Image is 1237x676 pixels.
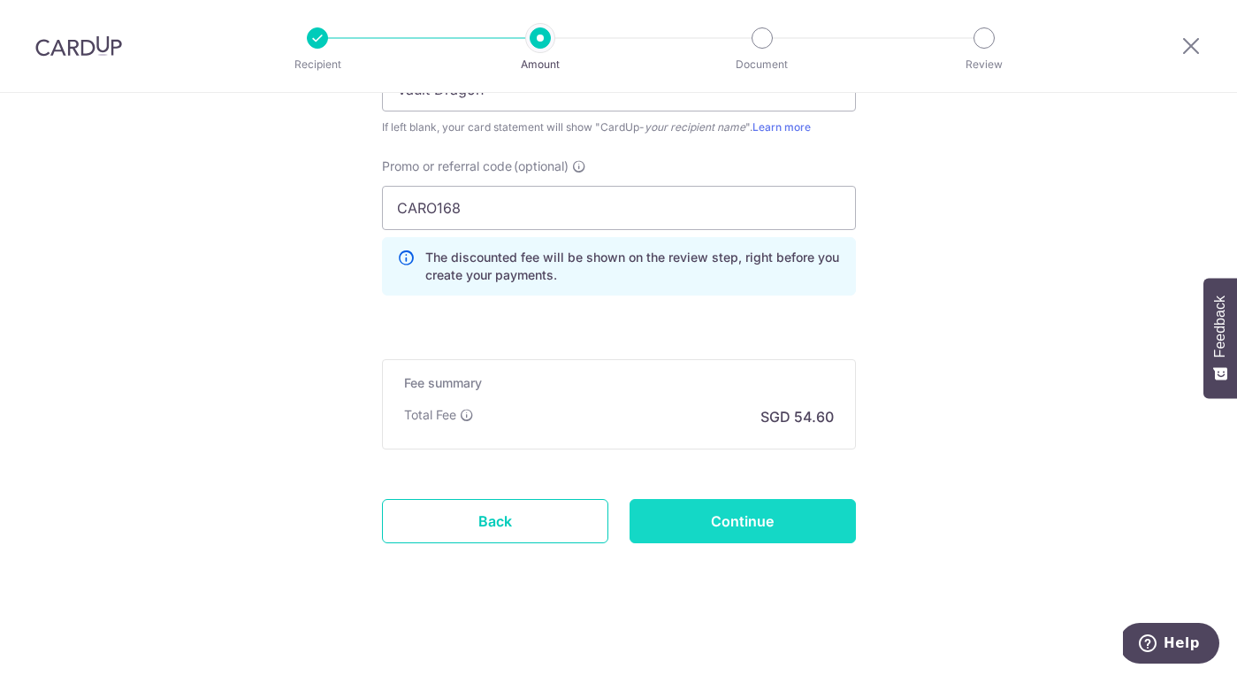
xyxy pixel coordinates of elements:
input: Continue [630,499,856,543]
i: your recipient name [645,120,745,134]
p: Total Fee [404,406,456,424]
div: If left blank, your card statement will show "CardUp- ". [382,119,856,136]
iframe: Opens a widget where you can find more information [1123,623,1219,667]
p: SGD 54.60 [760,406,834,427]
p: Review [919,56,1050,73]
span: (optional) [514,157,569,175]
span: Feedback [1212,296,1228,357]
p: Recipient [252,56,383,73]
span: Promo or referral code [382,157,512,175]
p: Document [697,56,828,73]
a: Back [382,499,608,543]
p: The discounted fee will be shown on the review step, right before you create your payments. [425,249,841,284]
a: Learn more [752,120,811,134]
h5: Fee summary [404,374,834,392]
img: CardUp [35,35,122,57]
button: Feedback - Show survey [1203,278,1237,398]
p: Amount [475,56,606,73]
